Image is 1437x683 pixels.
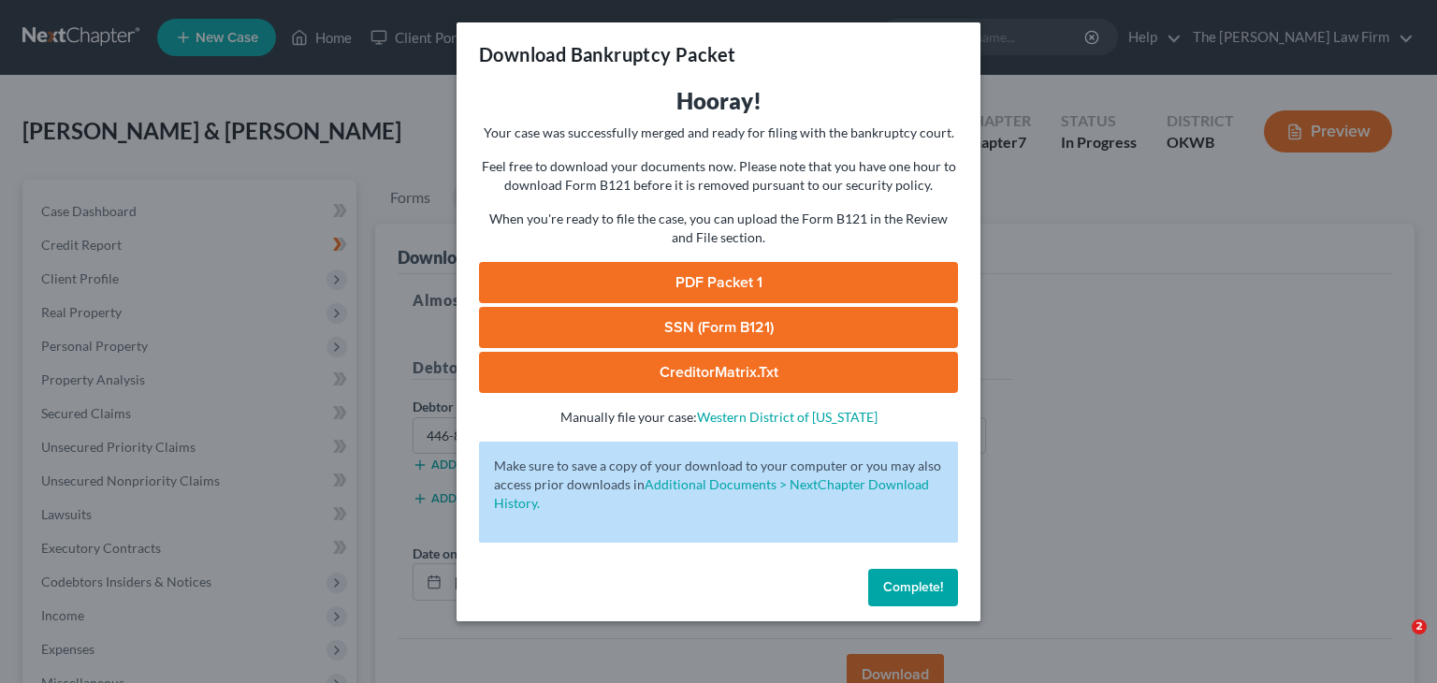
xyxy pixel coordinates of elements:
a: PDF Packet 1 [479,262,958,303]
span: 2 [1412,619,1427,634]
h3: Hooray! [479,86,958,116]
span: Complete! [883,579,943,595]
h3: Download Bankruptcy Packet [479,41,735,67]
button: Complete! [868,569,958,606]
p: Your case was successfully merged and ready for filing with the bankruptcy court. [479,124,958,142]
a: SSN (Form B121) [479,307,958,348]
a: Additional Documents > NextChapter Download History. [494,476,929,511]
p: When you're ready to file the case, you can upload the Form B121 in the Review and File section. [479,210,958,247]
p: Manually file your case: [479,408,958,427]
a: CreditorMatrix.txt [479,352,958,393]
a: Western District of [US_STATE] [697,409,878,425]
p: Make sure to save a copy of your download to your computer or you may also access prior downloads in [494,457,943,513]
iframe: Intercom live chat [1373,619,1418,664]
p: Feel free to download your documents now. Please note that you have one hour to download Form B12... [479,157,958,195]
